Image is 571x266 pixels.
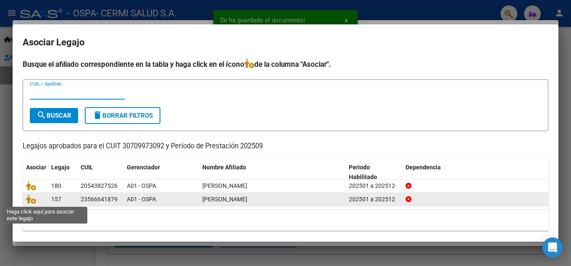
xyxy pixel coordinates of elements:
datatable-header-cell: Periodo Habilitado [346,158,402,186]
h2: Asociar Legajo [23,34,548,50]
datatable-header-cell: Gerenciador [123,158,199,186]
span: Buscar [37,112,71,119]
div: Open Intercom Messenger [542,237,563,258]
h4: Busque el afiliado correspondiente en la tabla y haga click en el ícono de la columna "Asociar". [23,59,548,70]
span: Gerenciador [127,164,160,171]
span: A01 - OSPA [127,182,156,189]
div: 20543827526 [81,181,118,191]
span: Borrar Filtros [92,112,153,119]
span: Nombre Afiliado [202,164,246,171]
mat-icon: delete [92,110,102,120]
div: 202501 a 202512 [349,181,399,191]
span: ORTIZ TIZIANO GAEL [202,196,247,203]
mat-icon: search [37,110,47,120]
datatable-header-cell: CUIL [77,158,123,186]
span: A01 - OSPA [127,196,156,203]
span: Dependencia [406,164,441,171]
div: 2 registros [23,210,548,231]
span: Asociar [26,164,46,171]
span: Legajo [51,164,70,171]
span: 180 [51,182,61,189]
div: 23566641879 [81,195,118,204]
span: Periodo Habilitado [349,164,377,180]
datatable-header-cell: Nombre Afiliado [199,158,346,186]
span: IBALO ADAN DWAYNE [202,182,247,189]
datatable-header-cell: Dependencia [402,158,549,186]
span: CUIL [81,164,93,171]
button: Buscar [30,108,78,123]
datatable-header-cell: Asociar [23,158,48,186]
button: Borrar Filtros [85,107,160,124]
p: Legajos aprobados para el CUIT 30709973092 y Período de Prestación 202509 [23,141,548,152]
div: 202501 a 202512 [349,195,399,204]
span: 157 [51,196,61,203]
datatable-header-cell: Legajo [48,158,77,186]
